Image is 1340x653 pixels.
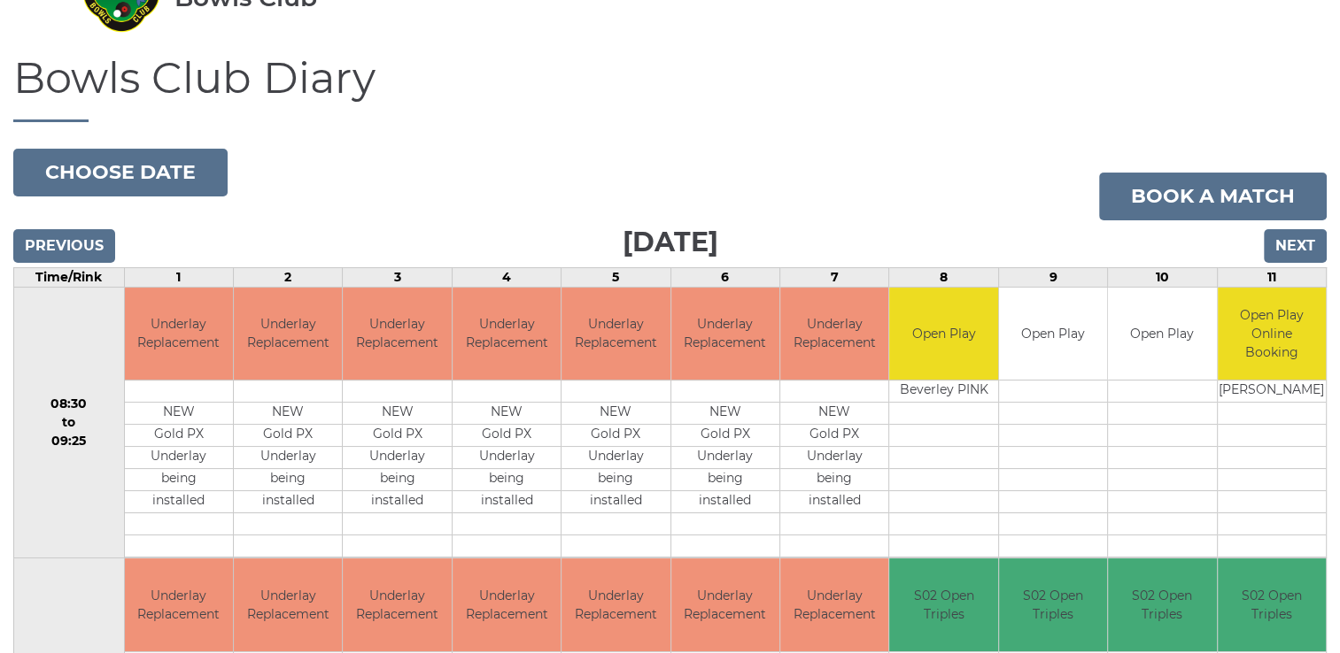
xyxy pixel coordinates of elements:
a: Book a match [1099,173,1327,220]
td: 08:30 to 09:25 [14,287,125,558]
td: Underlay [562,447,670,469]
td: 3 [343,267,452,287]
td: Underlay [125,447,233,469]
td: Gold PX [453,425,561,447]
td: 1 [124,267,233,287]
td: Underlay [453,447,561,469]
td: Underlay [780,447,888,469]
td: 11 [1217,267,1327,287]
td: Gold PX [671,425,779,447]
h1: Bowls Club Diary [13,55,1327,122]
td: NEW [671,403,779,425]
td: being [125,469,233,491]
td: Open Play [889,288,997,380]
td: 7 [779,267,888,287]
button: Choose date [13,149,228,196]
td: Underlay Replacement [780,558,888,651]
td: Gold PX [562,425,670,447]
td: Time/Rink [14,267,125,287]
td: 8 [889,267,998,287]
td: [PERSON_NAME] [1218,380,1327,403]
td: NEW [780,403,888,425]
td: being [453,469,561,491]
td: installed [125,491,233,513]
td: installed [780,491,888,513]
td: installed [343,491,451,513]
td: installed [671,491,779,513]
td: NEW [453,403,561,425]
td: installed [234,491,342,513]
td: Open Play [1108,288,1216,380]
td: 10 [1108,267,1217,287]
td: Underlay Replacement [453,288,561,380]
td: S02 Open Triples [889,558,997,651]
td: Open Play Online Booking [1218,288,1327,380]
td: 4 [452,267,561,287]
td: being [343,469,451,491]
td: Underlay Replacement [234,288,342,380]
td: Underlay Replacement [234,558,342,651]
td: Beverley PINK [889,380,997,403]
td: S02 Open Triples [1108,558,1216,651]
td: Underlay Replacement [343,288,451,380]
td: NEW [234,403,342,425]
td: Underlay [671,447,779,469]
td: Underlay Replacement [780,288,888,380]
td: Underlay Replacement [453,558,561,651]
td: Open Play [999,288,1107,380]
td: being [562,469,670,491]
td: Underlay Replacement [671,558,779,651]
td: being [780,469,888,491]
td: Underlay [343,447,451,469]
td: NEW [125,403,233,425]
input: Next [1264,229,1327,263]
td: being [234,469,342,491]
td: Underlay Replacement [671,288,779,380]
td: 9 [998,267,1107,287]
td: Underlay Replacement [562,558,670,651]
td: S02 Open Triples [1218,558,1327,651]
td: 5 [562,267,670,287]
td: Underlay Replacement [125,288,233,380]
td: Underlay Replacement [125,558,233,651]
td: installed [562,491,670,513]
td: Gold PX [234,425,342,447]
td: being [671,469,779,491]
td: NEW [343,403,451,425]
td: Underlay Replacement [343,558,451,651]
td: 6 [670,267,779,287]
td: NEW [562,403,670,425]
input: Previous [13,229,115,263]
td: Underlay Replacement [562,288,670,380]
td: Gold PX [125,425,233,447]
td: 2 [233,267,342,287]
td: Underlay [234,447,342,469]
td: installed [453,491,561,513]
td: Gold PX [343,425,451,447]
td: S02 Open Triples [999,558,1107,651]
td: Gold PX [780,425,888,447]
